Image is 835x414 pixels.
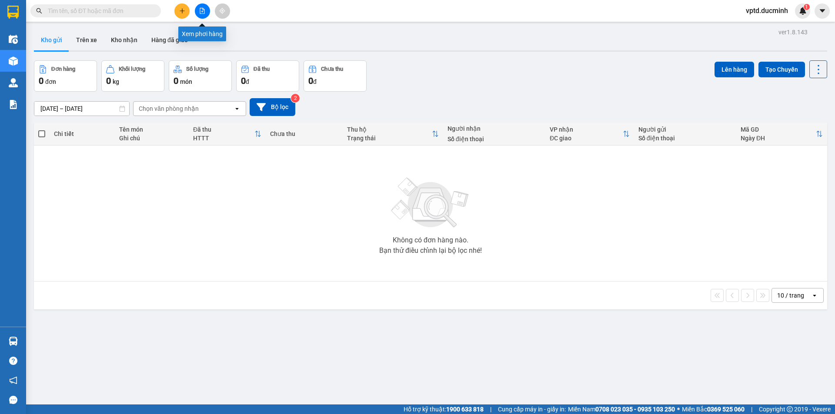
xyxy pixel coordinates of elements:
span: đơn [45,78,56,85]
span: Miền Bắc [682,404,745,414]
div: ĐC giao [550,135,623,142]
span: | [490,404,491,414]
span: vptd.ducminh [739,5,795,16]
button: Kho nhận [104,30,144,50]
div: Tên món [119,126,184,133]
span: aim [219,8,225,14]
div: Bạn thử điều chỉnh lại bộ lọc nhé! [379,247,482,254]
img: warehouse-icon [9,56,18,66]
span: notification [9,376,17,384]
span: Cung cấp máy in - giấy in: [498,404,566,414]
span: ⚪️ [677,407,680,411]
button: Bộ lọc [250,98,295,116]
img: warehouse-icon [9,78,18,87]
svg: open [811,292,818,299]
button: Chưa thu0đ [304,60,367,92]
img: logo-vxr [7,6,19,19]
span: 0 [106,76,111,86]
sup: 1 [804,4,810,10]
span: file-add [199,8,205,14]
th: Toggle SortBy [189,123,266,146]
span: Miền Nam [568,404,675,414]
button: Khối lượng0kg [101,60,164,92]
button: plus [174,3,190,19]
div: Đã thu [254,66,270,72]
span: đ [313,78,317,85]
div: VP nhận [550,126,623,133]
div: Chi tiết [54,130,110,137]
div: Không có đơn hàng nào. [393,237,468,244]
span: 0 [39,76,43,86]
div: Chưa thu [321,66,343,72]
div: Chọn văn phòng nhận [139,104,199,113]
span: kg [113,78,119,85]
span: search [36,8,42,14]
span: đ [246,78,249,85]
div: Xem phơi hàng [178,26,226,41]
button: Tạo Chuyến [758,62,805,77]
span: plus [179,8,185,14]
span: 0 [241,76,246,86]
div: Số điện thoại [448,136,541,142]
div: HTTT [193,135,254,142]
span: Hỗ trợ kỹ thuật: [404,404,484,414]
button: Hàng đã giao [144,30,195,50]
span: 1 [805,4,808,10]
strong: 1900 633 818 [446,406,484,413]
div: Số điện thoại [638,135,732,142]
th: Toggle SortBy [736,123,827,146]
button: Đã thu0đ [236,60,299,92]
div: Số lượng [186,66,208,72]
strong: 0369 525 060 [707,406,745,413]
span: 0 [174,76,178,86]
img: icon-new-feature [799,7,807,15]
th: Toggle SortBy [343,123,443,146]
div: Người gửi [638,126,732,133]
sup: 2 [291,94,300,103]
div: Trạng thái [347,135,432,142]
strong: 0708 023 035 - 0935 103 250 [595,406,675,413]
div: Khối lượng [119,66,145,72]
img: svg+xml;base64,PHN2ZyBjbGFzcz0ibGlzdC1wbHVnX19zdmciIHhtbG5zPSJodHRwOi8vd3d3LnczLm9yZy8yMDAwL3N2Zy... [387,172,474,233]
div: Ghi chú [119,135,184,142]
button: file-add [195,3,210,19]
span: message [9,396,17,404]
span: question-circle [9,357,17,365]
button: caret-down [815,3,830,19]
img: solution-icon [9,100,18,109]
input: Tìm tên, số ĐT hoặc mã đơn [48,6,150,16]
div: Người nhận [448,125,541,132]
div: Chưa thu [270,130,338,137]
div: Đơn hàng [51,66,75,72]
input: Select a date range. [34,102,129,116]
button: Trên xe [69,30,104,50]
span: 0 [308,76,313,86]
th: Toggle SortBy [545,123,634,146]
span: | [751,404,752,414]
span: copyright [787,406,793,412]
button: Đơn hàng0đơn [34,60,97,92]
img: warehouse-icon [9,337,18,346]
div: Mã GD [741,126,816,133]
button: Lên hàng [715,62,754,77]
div: 10 / trang [777,291,804,300]
div: ver 1.8.143 [778,27,808,37]
svg: open [234,105,240,112]
img: warehouse-icon [9,35,18,44]
span: món [180,78,192,85]
button: Kho gửi [34,30,69,50]
span: caret-down [818,7,826,15]
button: Số lượng0món [169,60,232,92]
button: aim [215,3,230,19]
div: Ngày ĐH [741,135,816,142]
div: Thu hộ [347,126,432,133]
div: Đã thu [193,126,254,133]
